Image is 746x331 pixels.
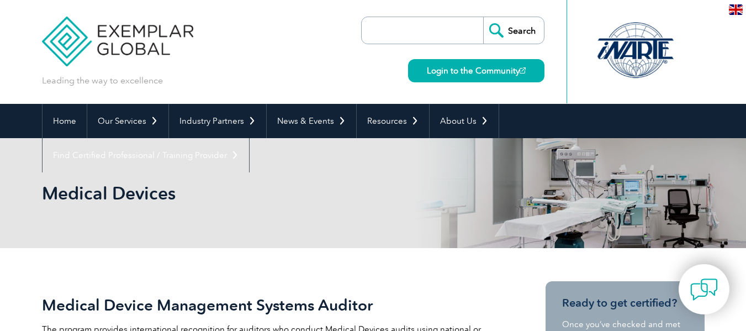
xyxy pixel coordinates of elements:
[42,296,506,314] h2: Medical Device Management Systems Auditor
[357,104,429,138] a: Resources
[408,59,544,82] a: Login to the Community
[483,17,544,44] input: Search
[87,104,168,138] a: Our Services
[42,75,163,87] p: Leading the way to excellence
[169,104,266,138] a: Industry Partners
[43,104,87,138] a: Home
[43,138,249,172] a: Find Certified Professional / Training Provider
[42,182,466,204] h1: Medical Devices
[729,4,743,15] img: en
[520,67,526,73] img: open_square.png
[562,296,688,310] h3: Ready to get certified?
[430,104,499,138] a: About Us
[267,104,356,138] a: News & Events
[690,276,718,303] img: contact-chat.png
